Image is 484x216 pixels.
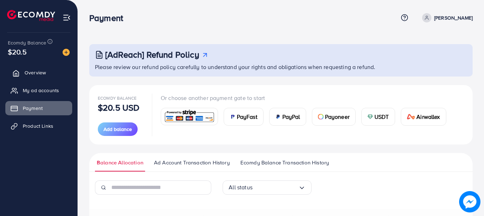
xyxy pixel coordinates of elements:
[23,87,59,94] span: My ad accounts
[223,180,312,195] div: Search for option
[23,105,43,112] span: Payment
[98,103,139,112] p: $20.5 USD
[252,182,298,193] input: Search for option
[5,65,72,80] a: Overview
[407,114,415,120] img: card
[163,109,216,124] img: card
[161,108,218,125] a: card
[98,95,137,101] span: Ecomdy Balance
[361,108,395,126] a: cardUSDT
[401,108,446,126] a: cardAirwallex
[103,126,132,133] span: Add balance
[95,63,468,71] p: Please review our refund policy carefully to understand your rights and obligations when requesti...
[5,101,72,115] a: Payment
[23,122,53,130] span: Product Links
[105,49,199,60] h3: [AdReach] Refund Policy
[374,112,389,121] span: USDT
[8,47,27,57] span: $20.5
[230,114,235,120] img: card
[161,94,452,102] p: Or choose another payment gate to start
[89,13,129,23] h3: Payment
[275,114,281,120] img: card
[5,119,72,133] a: Product Links
[459,191,480,212] img: image
[240,159,329,167] span: Ecomdy Balance Transaction History
[63,14,71,22] img: menu
[282,112,300,121] span: PayPal
[97,159,143,167] span: Balance Allocation
[63,49,70,56] img: image
[434,14,473,22] p: [PERSON_NAME]
[419,13,473,22] a: [PERSON_NAME]
[98,122,138,136] button: Add balance
[7,10,55,21] img: logo
[8,39,46,46] span: Ecomdy Balance
[318,114,324,120] img: card
[325,112,350,121] span: Payoneer
[224,108,264,126] a: cardPayFast
[269,108,306,126] a: cardPayPal
[5,83,72,98] a: My ad accounts
[229,182,252,193] span: All status
[237,112,257,121] span: PayFast
[312,108,356,126] a: cardPayoneer
[154,159,230,167] span: Ad Account Transaction History
[367,114,373,120] img: card
[416,112,440,121] span: Airwallex
[25,69,46,76] span: Overview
